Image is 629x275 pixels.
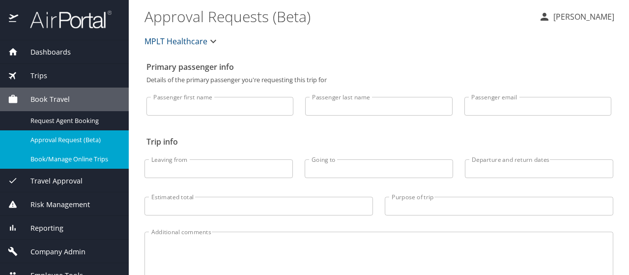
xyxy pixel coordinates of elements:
[146,134,611,150] h2: Trip info
[146,77,611,83] p: Details of the primary passenger you're requesting this trip for
[18,246,86,257] span: Company Admin
[18,199,90,210] span: Risk Management
[18,47,71,58] span: Dashboards
[30,154,117,164] span: Book/Manage Online Trips
[18,70,47,81] span: Trips
[18,94,70,105] span: Book Travel
[146,59,611,75] h2: Primary passenger info
[19,10,112,29] img: airportal-logo.png
[141,31,223,51] button: MPLT Healthcare
[18,176,83,186] span: Travel Approval
[550,11,614,23] p: [PERSON_NAME]
[9,10,19,29] img: icon-airportal.png
[30,135,117,145] span: Approval Request (Beta)
[144,1,531,31] h1: Approval Requests (Beta)
[18,223,63,234] span: Reporting
[30,116,117,125] span: Request Agent Booking
[144,34,207,48] span: MPLT Healthcare
[535,8,618,26] button: [PERSON_NAME]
